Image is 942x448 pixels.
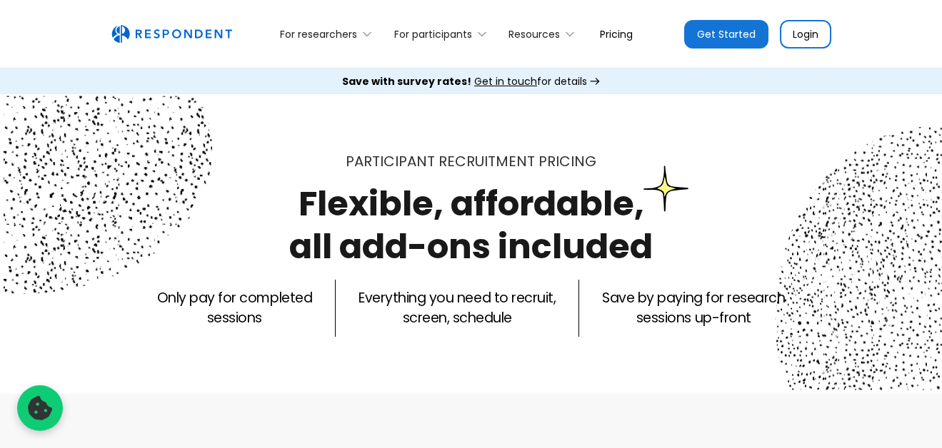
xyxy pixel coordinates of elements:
strong: Save with survey rates! [342,74,471,88]
p: Only pay for completed sessions [157,288,312,328]
div: Resources [501,17,588,51]
span: PRICING [538,151,596,171]
a: home [111,25,232,44]
div: for details [342,74,587,88]
div: Resources [508,27,560,41]
p: Save by paying for research sessions up-front [602,288,785,328]
div: For participants [394,27,472,41]
p: Everything you need to recruit, screen, schedule [359,288,556,328]
h1: Flexible, affordable, all add-ons included [289,180,653,270]
img: Untitled UI logotext [111,25,232,44]
span: Get in touch [474,74,537,88]
div: For participants [386,17,500,51]
a: Pricing [588,17,644,51]
a: Login [780,20,831,49]
span: Participant recruitment [346,151,535,171]
div: For researchers [280,27,357,41]
div: For researchers [272,17,386,51]
a: Get Started [684,20,768,49]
